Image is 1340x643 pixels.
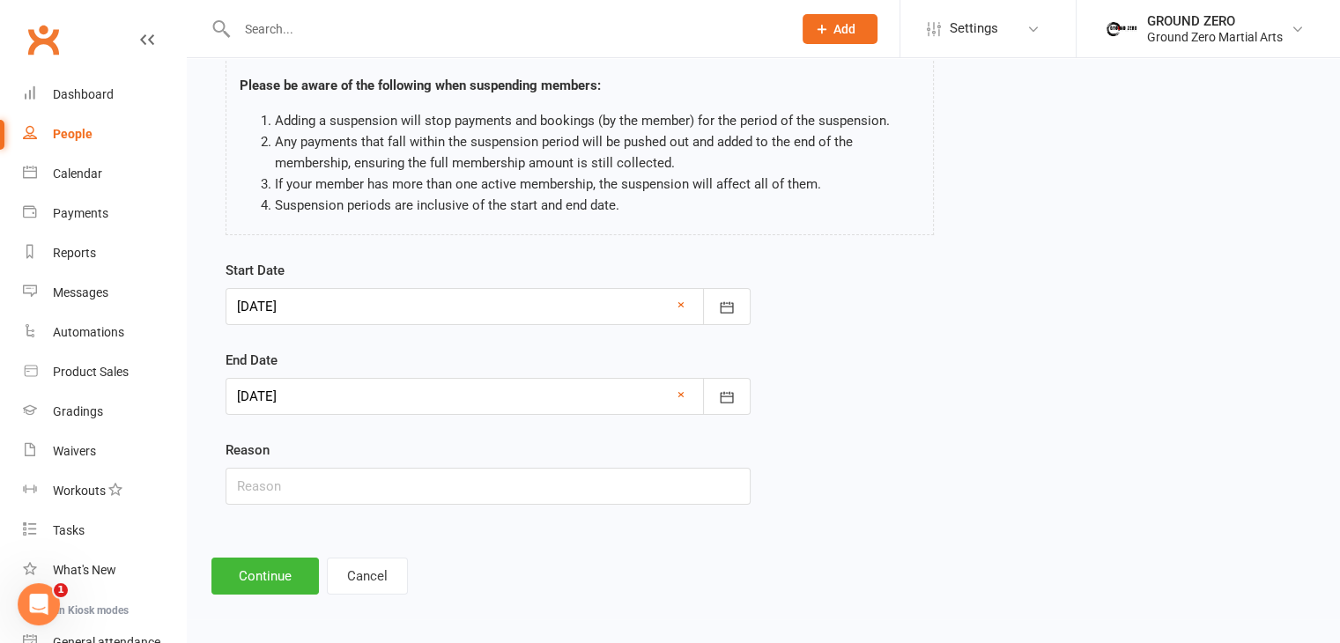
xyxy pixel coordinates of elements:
div: Product Sales [53,365,129,379]
div: Ground Zero Martial Arts [1147,29,1283,45]
div: GROUND ZERO [1147,13,1283,29]
li: Suspension periods are inclusive of the start and end date. [275,195,920,216]
iframe: Intercom live chat [18,583,60,625]
div: Dashboard [53,87,114,101]
button: Cancel [327,558,408,595]
div: Automations [53,325,124,339]
div: Workouts [53,484,106,498]
a: Messages [23,273,186,313]
label: Start Date [226,260,285,281]
div: Waivers [53,444,96,458]
label: End Date [226,350,278,371]
a: Automations [23,313,186,352]
input: Search... [232,17,780,41]
a: Clubworx [21,18,65,62]
a: Product Sales [23,352,186,392]
a: People [23,115,186,154]
a: Calendar [23,154,186,194]
div: Messages [53,285,108,299]
input: Reason [226,468,751,505]
button: Add [803,14,877,44]
li: Any payments that fall within the suspension period will be pushed out and added to the end of th... [275,131,920,174]
a: × [677,384,685,405]
li: Adding a suspension will stop payments and bookings (by the member) for the period of the suspens... [275,110,920,131]
span: Add [833,22,855,36]
a: Dashboard [23,75,186,115]
button: Continue [211,558,319,595]
div: Reports [53,246,96,260]
div: People [53,127,93,141]
a: What's New [23,551,186,590]
div: Payments [53,206,108,220]
div: Gradings [53,404,103,418]
a: Gradings [23,392,186,432]
div: What's New [53,563,116,577]
a: Tasks [23,511,186,551]
li: If your member has more than one active membership, the suspension will affect all of them. [275,174,920,195]
label: Reason [226,440,270,461]
strong: Please be aware of the following when suspending members: [240,78,601,93]
a: Waivers [23,432,186,471]
span: Settings [950,9,998,48]
a: Payments [23,194,186,233]
a: Workouts [23,471,186,511]
a: × [677,294,685,315]
div: Calendar [53,166,102,181]
span: 1 [54,583,68,597]
a: Reports [23,233,186,273]
div: Tasks [53,523,85,537]
img: thumb_image1749514215.png [1103,11,1138,47]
